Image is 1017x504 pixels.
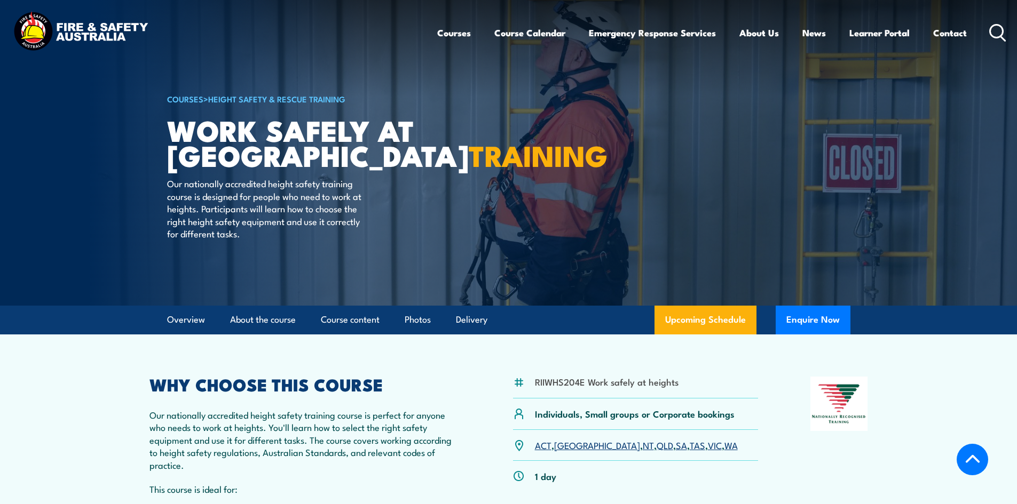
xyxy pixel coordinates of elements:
a: SA [676,438,687,451]
a: Contact [933,19,967,47]
a: Courses [437,19,471,47]
a: ACT [535,438,551,451]
h6: > [167,92,431,105]
a: NT [643,438,654,451]
a: QLD [657,438,673,451]
a: [GEOGRAPHIC_DATA] [554,438,640,451]
a: About the course [230,306,296,334]
a: About Us [739,19,779,47]
a: Height Safety & Rescue Training [208,93,345,105]
p: Our nationally accredited height safety training course is perfect for anyone who needs to work a... [149,409,461,471]
a: Photos [405,306,431,334]
p: Our nationally accredited height safety training course is designed for people who need to work a... [167,177,362,239]
img: Nationally Recognised Training logo. [810,377,868,431]
a: TAS [690,438,705,451]
a: Learner Portal [849,19,910,47]
li: RIIWHS204E Work safely at heights [535,375,679,388]
a: WA [724,438,738,451]
h2: WHY CHOOSE THIS COURSE [149,377,461,391]
a: Delivery [456,306,487,334]
a: Upcoming Schedule [655,306,756,334]
h1: Work Safely at [GEOGRAPHIC_DATA] [167,117,431,167]
p: This course is ideal for: [149,483,461,495]
p: Individuals, Small groups or Corporate bookings [535,407,735,420]
a: VIC [708,438,722,451]
a: Overview [167,306,205,334]
a: News [802,19,826,47]
a: Emergency Response Services [589,19,716,47]
p: , , , , , , , [535,439,738,451]
a: COURSES [167,93,203,105]
button: Enquire Now [776,306,850,334]
a: Course content [321,306,380,334]
a: Course Calendar [494,19,565,47]
p: 1 day [535,470,556,482]
strong: TRAINING [469,132,608,177]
